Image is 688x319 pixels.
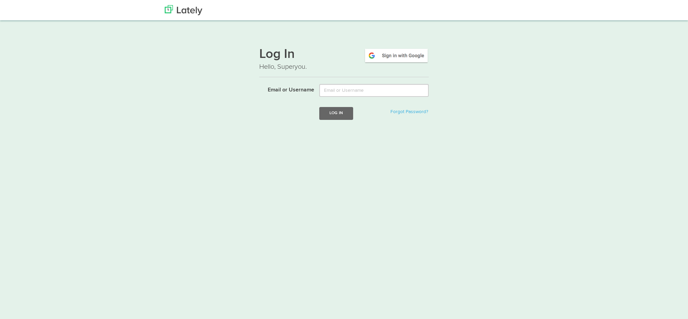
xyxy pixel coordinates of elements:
[364,48,429,63] img: google-signin.png
[254,84,314,94] label: Email or Username
[390,109,428,114] a: Forgot Password?
[319,84,429,97] input: Email or Username
[259,62,429,72] p: Hello, Superyou.
[165,5,202,15] img: Lately
[319,107,353,120] button: Log In
[259,48,429,62] h1: Log In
